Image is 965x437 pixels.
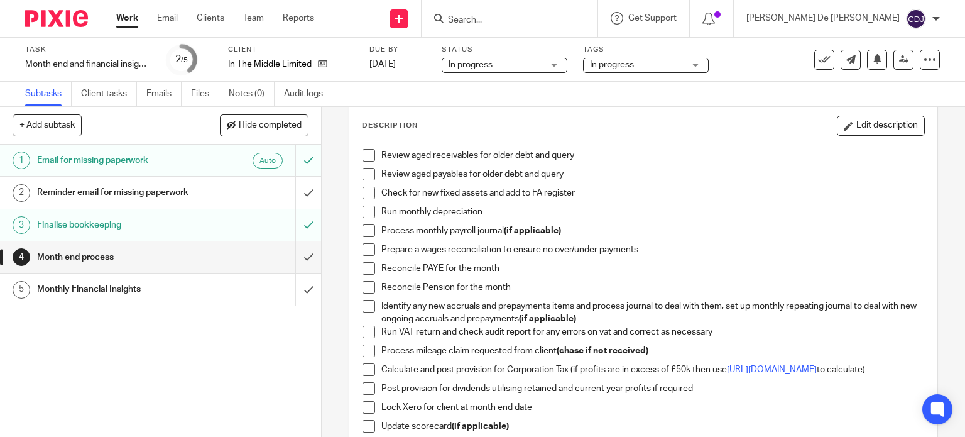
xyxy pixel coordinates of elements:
[628,14,677,23] span: Get Support
[381,206,925,218] p: Run monthly depreciation
[243,12,264,25] a: Team
[13,152,30,169] div: 1
[381,262,925,275] p: Reconcile PAYE for the month
[746,12,900,25] p: [PERSON_NAME] De [PERSON_NAME]
[13,114,82,136] button: + Add subtask
[381,382,925,395] p: Post provision for dividends utilising retained and current year profits if required
[583,45,709,55] label: Tags
[229,82,275,106] a: Notes (0)
[228,45,354,55] label: Client
[116,12,138,25] a: Work
[13,216,30,234] div: 3
[191,82,219,106] a: Files
[13,248,30,266] div: 4
[381,187,925,199] p: Check for new fixed assets and add to FA register
[442,45,567,55] label: Status
[381,363,925,376] p: Calculate and post provision for Corporation Tax (if profits are in excess of £50k then use to ca...
[557,346,648,355] strong: (chase if not received)
[175,52,188,67] div: 2
[146,82,182,106] a: Emails
[362,121,418,131] p: Description
[837,116,925,136] button: Edit description
[37,248,201,267] h1: Month end process
[253,153,283,169] div: Auto
[369,60,396,69] span: [DATE]
[369,45,426,55] label: Due by
[197,12,224,25] a: Clients
[37,183,201,202] h1: Reminder email for missing paperwork
[381,281,925,294] p: Reconcile Pension for the month
[381,420,925,433] p: Update scorecard
[381,224,925,237] p: Process monthly payroll journal
[381,326,925,338] p: Run VAT return and check audit report for any errors on vat and correct as necessary
[228,58,312,70] p: In The Middle Limited
[239,121,302,131] span: Hide completed
[381,149,925,162] p: Review aged receivables for older debt and query
[13,184,30,202] div: 2
[504,226,561,235] strong: (if applicable)
[381,300,925,326] p: Identify any new accruals and prepayments items and process journal to deal with them, set up mon...
[447,15,560,26] input: Search
[381,168,925,180] p: Review aged payables for older debt and query
[906,9,926,29] img: svg%3E
[25,58,151,70] div: Month end and financial insights
[452,422,509,431] strong: (if applicable)
[727,365,817,374] a: [URL][DOMAIN_NAME]
[519,314,576,323] strong: (if applicable)
[37,280,201,299] h1: Monthly Financial Insights
[25,82,72,106] a: Subtasks
[25,45,151,55] label: Task
[449,60,493,69] span: In progress
[284,82,332,106] a: Audit logs
[381,345,925,357] p: Process mileage claim requested from client
[25,10,88,27] img: Pixie
[220,114,308,136] button: Hide completed
[37,151,201,170] h1: Email for missing paperwork
[590,60,634,69] span: In progress
[37,216,201,235] h1: Finalise bookkeeping
[81,82,137,106] a: Client tasks
[181,57,188,64] small: /5
[13,281,30,299] div: 5
[283,12,314,25] a: Reports
[381,401,925,414] p: Lock Xero for client at month end date
[157,12,178,25] a: Email
[381,243,925,256] p: Prepare a wages reconciliation to ensure no over/under payments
